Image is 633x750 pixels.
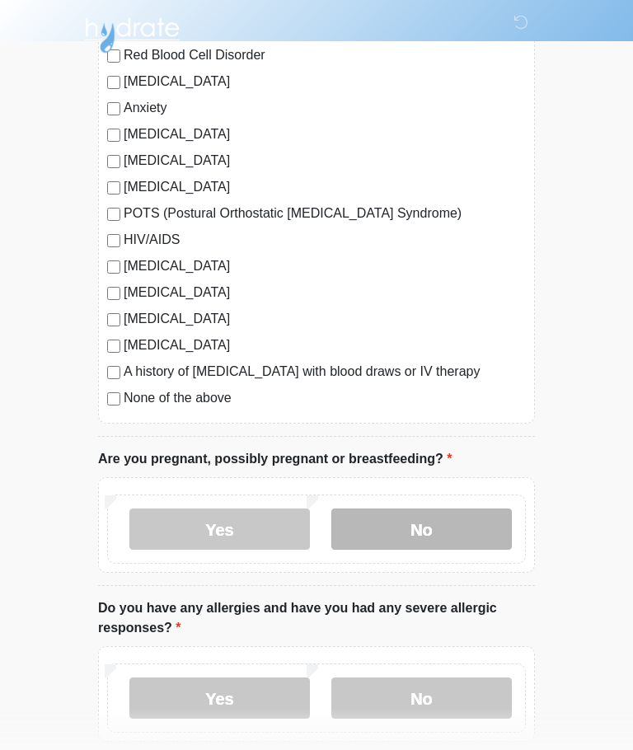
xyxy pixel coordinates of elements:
label: POTS (Postural Orthostatic [MEDICAL_DATA] Syndrome) [124,204,526,224]
label: A history of [MEDICAL_DATA] with blood draws or IV therapy [124,363,526,382]
label: [MEDICAL_DATA] [124,284,526,303]
label: Are you pregnant, possibly pregnant or breastfeeding? [98,450,452,470]
input: [MEDICAL_DATA] [107,77,120,90]
label: Do you have any allergies and have you had any severe allergic responses? [98,599,535,639]
label: No [331,509,512,551]
input: [MEDICAL_DATA] [107,129,120,143]
label: [MEDICAL_DATA] [124,336,526,356]
input: [MEDICAL_DATA] [107,314,120,327]
label: [MEDICAL_DATA] [124,310,526,330]
label: [MEDICAL_DATA] [124,73,526,92]
label: No [331,678,512,720]
label: [MEDICAL_DATA] [124,257,526,277]
label: Yes [129,678,310,720]
label: [MEDICAL_DATA] [124,125,526,145]
input: [MEDICAL_DATA] [107,182,120,195]
input: HIV/AIDS [107,235,120,248]
input: [MEDICAL_DATA] [107,340,120,354]
input: None of the above [107,393,120,406]
label: None of the above [124,389,526,409]
img: Hydrate IV Bar - Arcadia Logo [82,12,182,54]
input: A history of [MEDICAL_DATA] with blood draws or IV therapy [107,367,120,380]
input: Anxiety [107,103,120,116]
label: [MEDICAL_DATA] [124,178,526,198]
input: POTS (Postural Orthostatic [MEDICAL_DATA] Syndrome) [107,209,120,222]
label: Yes [129,509,310,551]
label: [MEDICAL_DATA] [124,152,526,171]
label: HIV/AIDS [124,231,526,251]
input: [MEDICAL_DATA] [107,156,120,169]
input: [MEDICAL_DATA] [107,288,120,301]
label: Anxiety [124,99,526,119]
input: [MEDICAL_DATA] [107,261,120,274]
